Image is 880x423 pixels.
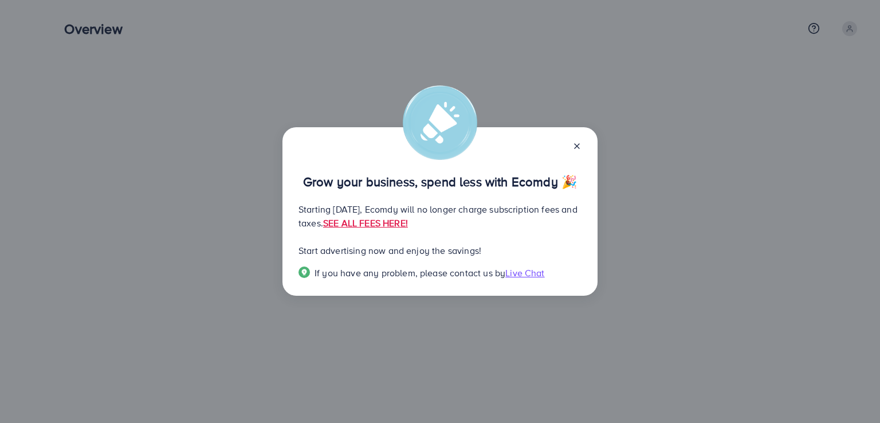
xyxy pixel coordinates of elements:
[323,217,408,229] a: SEE ALL FEES HERE!
[298,267,310,278] img: Popup guide
[505,267,544,279] span: Live Chat
[298,244,582,257] p: Start advertising now and enjoy the savings!
[298,202,582,230] p: Starting [DATE], Ecomdy will no longer charge subscription fees and taxes.
[315,267,505,279] span: If you have any problem, please contact us by
[403,85,477,160] img: alert
[298,175,582,189] p: Grow your business, spend less with Ecomdy 🎉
